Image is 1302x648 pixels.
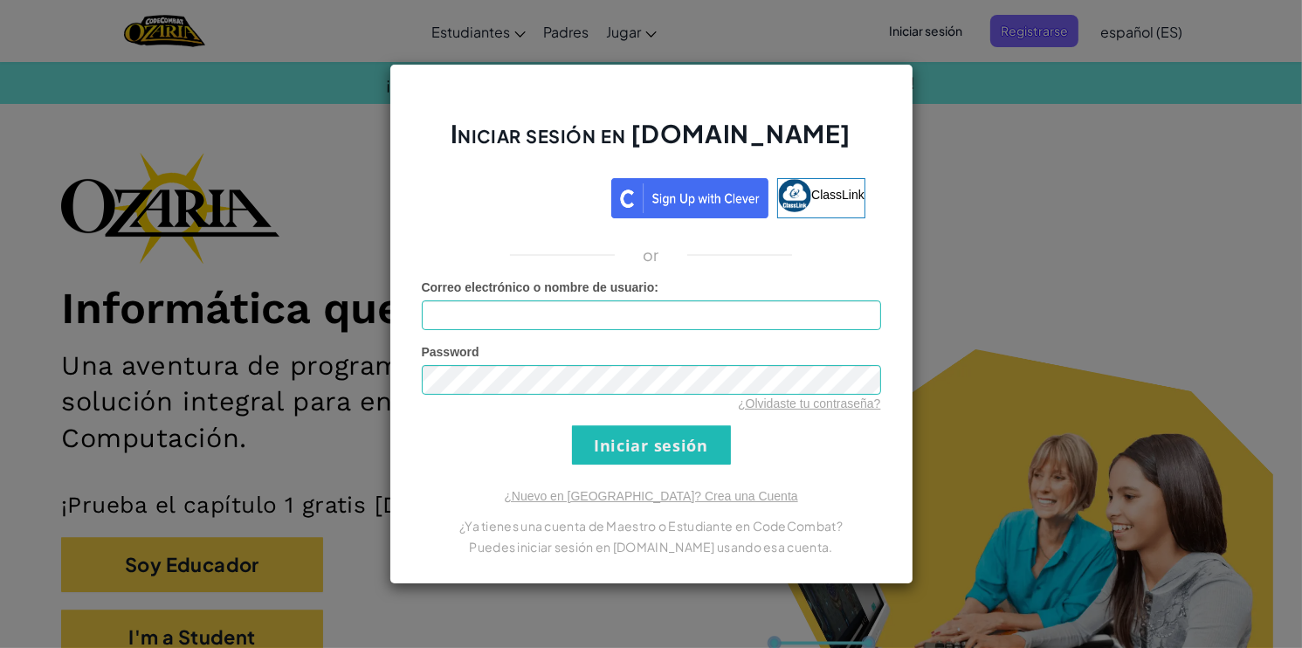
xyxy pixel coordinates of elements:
img: clever_sso_button@2x.png [611,178,768,218]
a: ¿Olvidaste tu contraseña? [738,396,880,410]
p: or [643,245,659,265]
h2: Iniciar sesión en [DOMAIN_NAME] [422,117,881,168]
span: Correo electrónico o nombre de usuario [422,280,655,294]
img: classlink-logo-small.png [778,179,811,212]
span: ClassLink [811,188,865,202]
iframe: Botón de Acceder con Google [428,176,611,215]
input: Iniciar sesión [572,425,731,465]
span: Password [422,345,479,359]
p: ¿Ya tienes una cuenta de Maestro o Estudiante en CodeCombat? [422,515,881,536]
p: Puedes iniciar sesión en [DOMAIN_NAME] usando esa cuenta. [422,536,881,557]
a: ¿Nuevo en [GEOGRAPHIC_DATA]? Crea una Cuenta [504,489,797,503]
iframe: Diálogo de Acceder con Google [943,17,1285,254]
label: : [422,279,659,296]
